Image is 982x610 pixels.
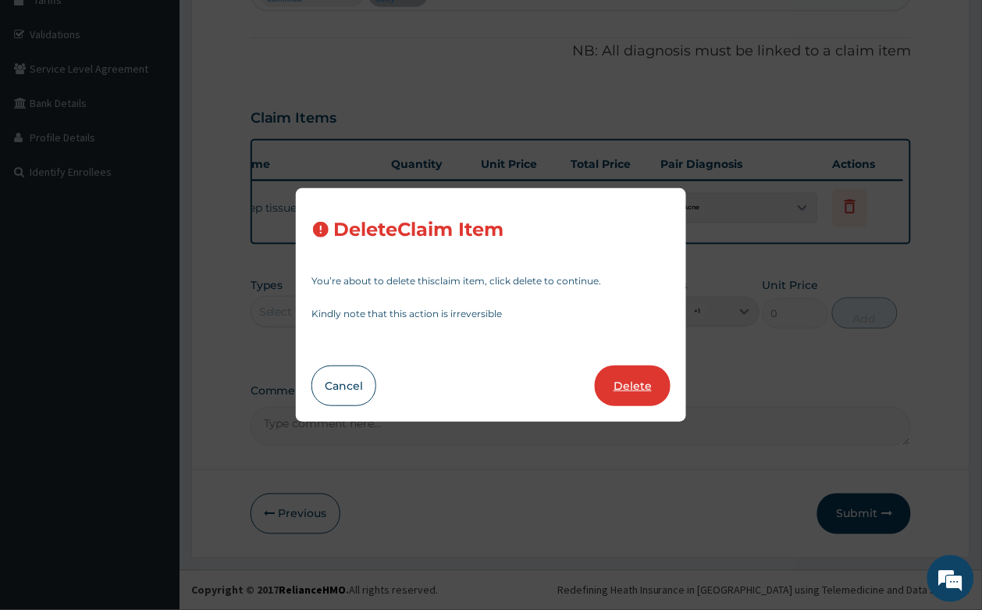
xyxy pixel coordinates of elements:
[311,366,376,406] button: Cancel
[91,197,215,355] span: We're online!
[311,309,671,319] p: Kindly note that this action is irreversible
[81,87,262,108] div: Chat with us now
[595,366,671,406] button: Delete
[8,426,297,481] textarea: Type your message and hit 'Enter'
[256,8,294,45] div: Minimize live chat window
[311,276,671,286] p: You’re about to delete this claim item , click delete to continue.
[29,78,63,117] img: d_794563401_company_1708531726252_794563401
[333,219,503,241] h3: Delete Claim Item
